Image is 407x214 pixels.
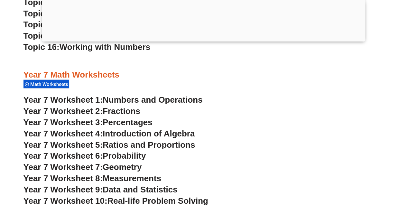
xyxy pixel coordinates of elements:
span: Probability [103,151,146,161]
span: Topic 14: [23,20,60,29]
span: Ratios and Proportions [103,140,195,150]
span: Fractions [103,106,140,116]
span: Year 7 Worksheet 6: [23,151,103,161]
span: Measurements [103,173,161,183]
a: Year 7 Worksheet 7:Geometry [23,162,142,172]
span: Working with Numbers [60,42,150,52]
a: Year 7 Worksheet 1:Numbers and Operations [23,95,203,105]
span: Year 7 Worksheet 7: [23,162,103,172]
span: Topic 16: [23,42,60,52]
div: Math Worksheets [23,80,69,88]
span: Year 7 Worksheet 1: [23,95,103,105]
a: Year 7 Worksheet 8:Measurements [23,173,161,183]
a: Year 7 Worksheet 6:Probability [23,151,146,161]
span: Year 7 Worksheet 10: [23,196,107,206]
span: Year 7 Worksheet 5: [23,140,103,150]
a: Year 7 Worksheet 3:Percentages [23,117,153,127]
span: Year 7 Worksheet 4: [23,129,103,138]
span: Year 7 Worksheet 3: [23,117,103,127]
a: Year 7 Worksheet 4:Introduction of Algebra [23,129,195,138]
a: Topic 15:Factors & Multiples [23,31,137,41]
a: Topic 16:Working with Numbers [23,42,151,52]
span: Year 7 Worksheet 8: [23,173,103,183]
span: Topic 13: [23,9,60,18]
span: Topic 15: [23,31,60,41]
span: Numbers and Operations [103,95,202,105]
span: Year 7 Worksheet 9: [23,185,103,194]
span: Percentages [103,117,153,127]
h3: Year 7 Math Worksheets [23,70,384,80]
a: Year 7 Worksheet 2:Fractions [23,106,140,116]
span: Data and Statistics [103,185,178,194]
a: Topic 14:Direction & 2D Shapes [23,20,149,29]
span: Geometry [103,162,142,172]
span: Year 7 Worksheet 2: [23,106,103,116]
span: Real-life Problem Solving [107,196,208,206]
a: Topic 13:3D Shapes [23,9,102,18]
a: Year 7 Worksheet 10:Real-life Problem Solving [23,196,208,206]
a: Year 7 Worksheet 9:Data and Statistics [23,185,178,194]
iframe: Chat Widget [300,141,407,214]
span: Introduction of Algebra [103,129,195,138]
a: Year 7 Worksheet 5:Ratios and Proportions [23,140,195,150]
span: Math Worksheets [30,81,70,87]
